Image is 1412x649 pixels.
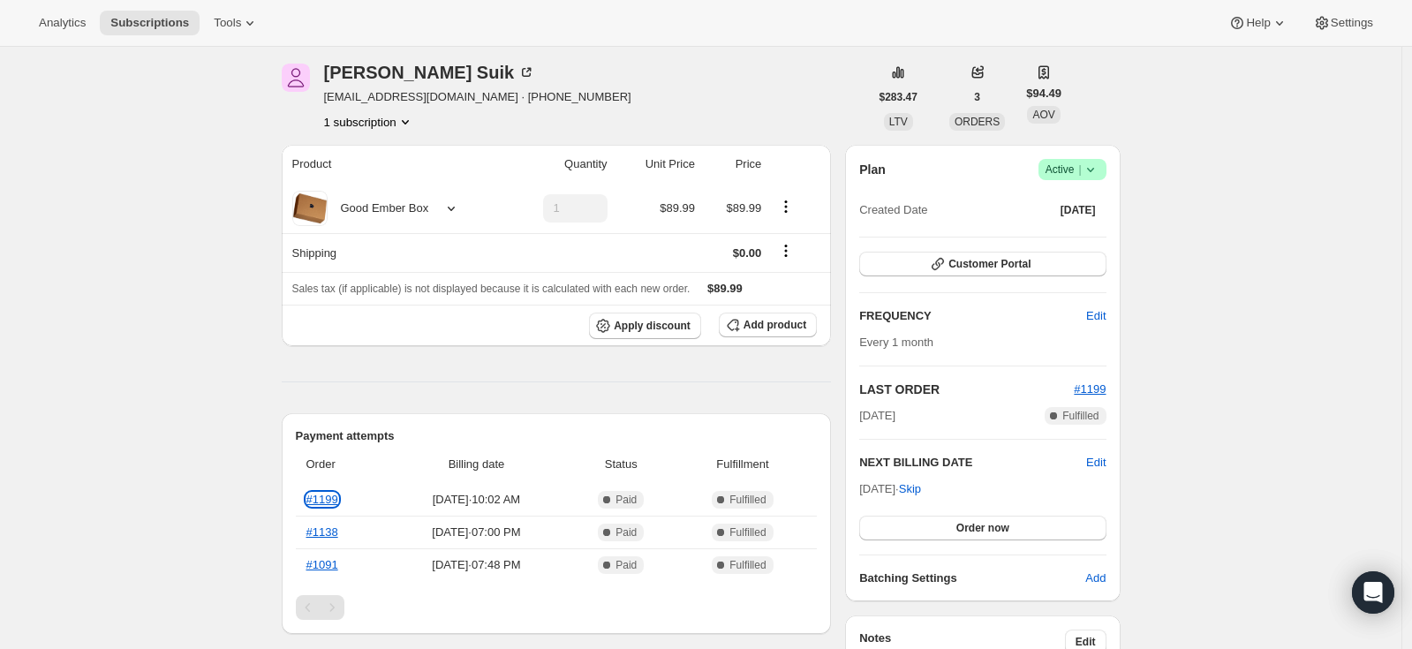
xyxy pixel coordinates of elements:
th: Quantity [503,145,613,184]
span: Help [1246,16,1270,30]
a: #1091 [306,558,338,571]
span: [DATE] · [859,482,921,495]
span: Edit [1076,635,1096,649]
h2: Plan [859,161,886,178]
span: Add product [744,318,806,332]
span: $283.47 [880,90,917,104]
span: Add [1085,570,1106,587]
th: Price [700,145,766,184]
img: product img [292,191,328,226]
button: Apply discount [589,313,701,339]
span: Paid [615,558,637,572]
span: Billing date [389,456,563,473]
span: Order now [956,521,1009,535]
button: Analytics [28,11,96,35]
span: Settings [1331,16,1373,30]
button: Edit [1086,454,1106,472]
button: $283.47 [869,85,928,109]
h2: FREQUENCY [859,307,1086,325]
span: Fulfilled [729,493,766,507]
span: Fulfillment [679,456,806,473]
span: Paid [615,493,637,507]
button: Settings [1303,11,1384,35]
h2: NEXT BILLING DATE [859,454,1086,472]
button: Customer Portal [859,252,1106,276]
span: Active [1046,161,1099,178]
span: Every 1 month [859,336,933,349]
button: Add product [719,313,817,337]
span: AOV [1032,109,1054,121]
button: #1199 [1074,381,1106,398]
span: [DATE] [859,407,895,425]
span: Analytics [39,16,86,30]
span: [DATE] [1061,203,1096,217]
button: Shipping actions [772,241,800,260]
span: $89.99 [660,201,695,215]
a: #1199 [306,493,338,506]
a: #1199 [1074,382,1106,396]
button: Product actions [772,197,800,216]
div: Open Intercom Messenger [1352,571,1394,614]
div: [PERSON_NAME] Suik [324,64,536,81]
button: Add [1075,564,1116,592]
span: [DATE] · 07:00 PM [389,524,563,541]
span: Tools [214,16,241,30]
th: Unit Price [613,145,700,184]
span: Sales tax (if applicable) is not displayed because it is calculated with each new order. [292,283,691,295]
button: [DATE] [1050,198,1106,223]
span: $94.49 [1026,85,1061,102]
span: 3 [974,90,980,104]
span: Subscriptions [110,16,189,30]
button: Edit [1076,302,1116,330]
h6: Batching Settings [859,570,1085,587]
span: Customer Portal [948,257,1031,271]
span: | [1078,162,1081,177]
span: [DATE] · 10:02 AM [389,491,563,509]
span: [DATE] · 07:48 PM [389,556,563,574]
span: $89.99 [727,201,762,215]
span: [EMAIL_ADDRESS][DOMAIN_NAME] · [PHONE_NUMBER] [324,88,631,106]
span: $0.00 [733,246,762,260]
span: Fulfilled [729,558,766,572]
button: Subscriptions [100,11,200,35]
span: Edit [1086,307,1106,325]
button: Skip [888,475,932,503]
h2: LAST ORDER [859,381,1074,398]
button: Product actions [324,113,414,131]
nav: Pagination [296,595,818,620]
span: Status [574,456,668,473]
th: Product [282,145,503,184]
th: Order [296,445,385,484]
button: Tools [203,11,269,35]
span: ORDERS [955,116,1000,128]
span: Skip [899,480,921,498]
a: #1138 [306,525,338,539]
span: Kristy Suik [282,64,310,92]
span: Fulfilled [1062,409,1099,423]
span: Apply discount [614,319,691,333]
span: Fulfilled [729,525,766,540]
th: Shipping [282,233,503,272]
span: LTV [889,116,908,128]
button: 3 [963,85,991,109]
h2: Payment attempts [296,427,818,445]
div: Good Ember Box [328,200,429,217]
span: Created Date [859,201,927,219]
button: Help [1218,11,1298,35]
button: Order now [859,516,1106,540]
span: $89.99 [707,282,743,295]
span: Paid [615,525,637,540]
